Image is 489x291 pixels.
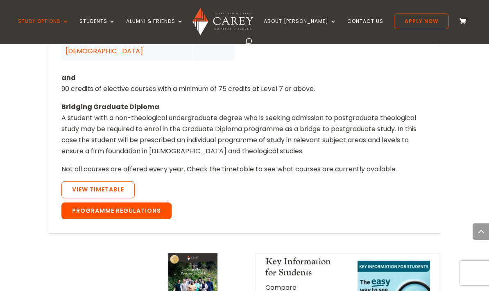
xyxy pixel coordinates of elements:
[347,18,383,38] a: Contact Us
[192,8,253,35] img: Carey Baptist College
[18,18,69,38] a: Study Options
[79,18,115,38] a: Students
[61,181,135,198] a: View Timetable
[66,34,188,57] div: MB532:
[264,18,337,38] a: About [PERSON_NAME]
[61,202,172,220] a: Programme Regulations
[61,101,427,164] p: A student with a non-theological undergraduate degree who is seeking admission to postgraduate th...
[66,35,143,56] a: Introduction to [DEMOGRAPHIC_DATA]
[61,73,76,82] strong: and
[265,256,338,282] h4: Key Information for Students
[126,18,183,38] a: Alumni & Friends
[61,164,427,181] p: Not all courses are offered every year. Check the timetable to see what courses are currently ava...
[61,102,159,111] strong: Bridging Graduate Diploma
[394,14,449,29] a: Apply Now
